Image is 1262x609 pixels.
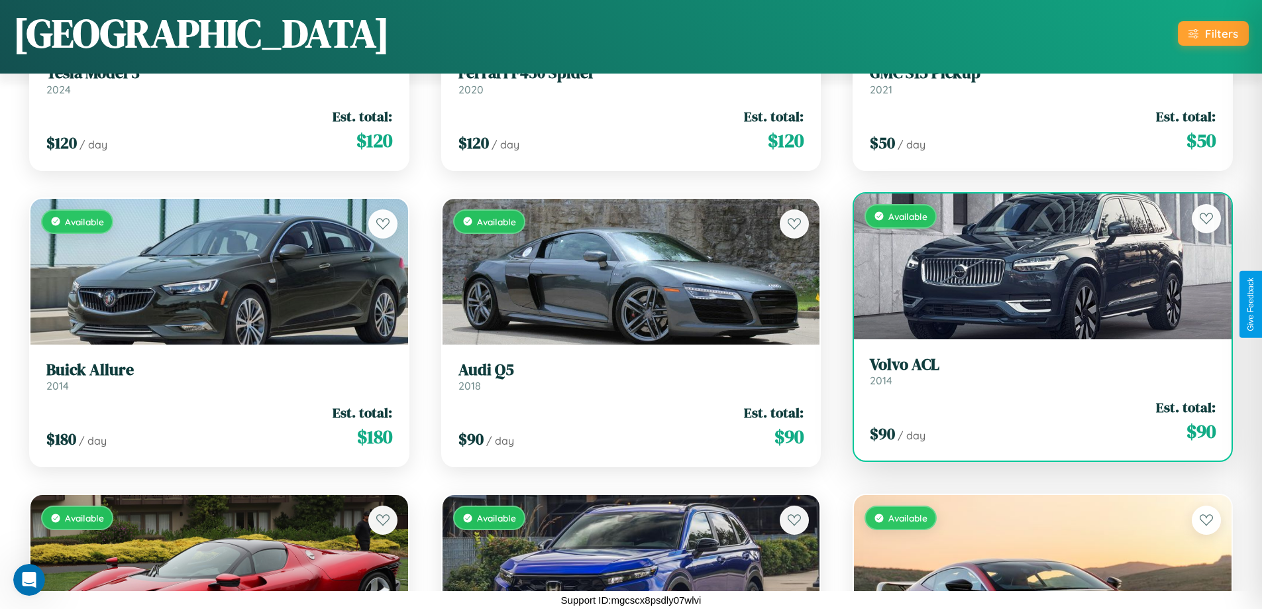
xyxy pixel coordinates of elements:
span: 2018 [458,379,481,392]
span: $ 90 [774,423,804,450]
h3: Tesla Model 3 [46,64,392,83]
span: $ 90 [458,428,484,450]
span: Est. total: [333,403,392,422]
h3: Ferrari F430 Spider [458,64,804,83]
span: / day [79,138,107,151]
span: 2020 [458,83,484,96]
span: Available [65,216,104,227]
div: Filters [1205,27,1238,40]
span: $ 180 [46,428,76,450]
span: $ 120 [768,127,804,154]
span: Available [888,512,927,524]
span: Est. total: [744,107,804,126]
span: $ 50 [1186,127,1216,154]
span: / day [492,138,519,151]
a: Ferrari F430 Spider2020 [458,64,804,96]
span: Available [477,216,516,227]
span: Available [888,211,927,222]
span: Est. total: [333,107,392,126]
span: Available [65,512,104,524]
h3: Audi Q5 [458,360,804,380]
span: 2014 [870,374,892,387]
p: Support ID: mgcscx8psdly07wlvi [561,591,702,609]
h1: [GEOGRAPHIC_DATA] [13,6,390,60]
span: 2024 [46,83,71,96]
span: Available [477,512,516,524]
span: / day [898,138,925,151]
a: GMC S15 Pickup2021 [870,64,1216,96]
a: Buick Allure2014 [46,360,392,393]
span: $ 120 [356,127,392,154]
span: $ 180 [357,423,392,450]
span: $ 120 [458,132,489,154]
button: Filters [1178,21,1249,46]
span: 2014 [46,379,69,392]
iframe: Intercom live chat [13,564,45,596]
span: $ 50 [870,132,895,154]
h3: Buick Allure [46,360,392,380]
span: Est. total: [1156,398,1216,417]
span: $ 120 [46,132,77,154]
h3: Volvo ACL [870,355,1216,374]
span: / day [79,434,107,447]
a: Tesla Model 32024 [46,64,392,96]
span: Est. total: [744,403,804,422]
span: $ 90 [870,423,895,445]
span: 2021 [870,83,892,96]
span: $ 90 [1186,418,1216,445]
div: Give Feedback [1246,278,1255,331]
h3: GMC S15 Pickup [870,64,1216,83]
span: / day [898,429,925,442]
span: / day [486,434,514,447]
a: Volvo ACL2014 [870,355,1216,388]
span: Est. total: [1156,107,1216,126]
a: Audi Q52018 [458,360,804,393]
